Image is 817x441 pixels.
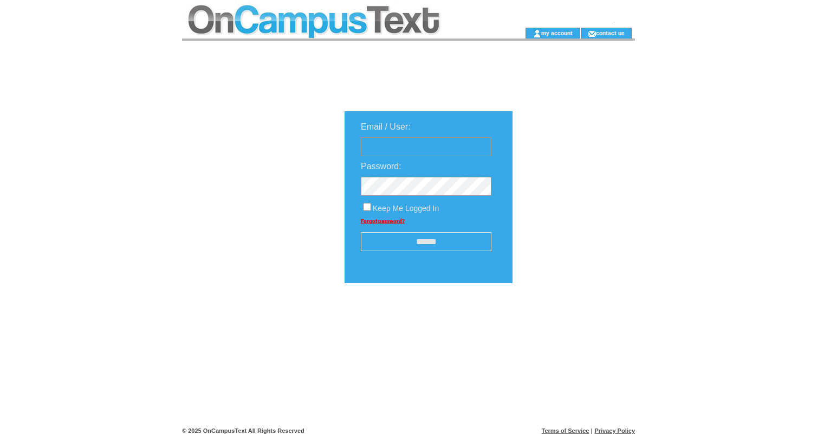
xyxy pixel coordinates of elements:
img: contact_us_icon.gif [588,29,596,38]
span: Keep Me Logged In [373,204,439,213]
img: transparent.png [544,310,598,324]
span: Email / User: [361,122,411,131]
span: Password: [361,162,401,171]
a: my account [541,29,573,36]
a: contact us [596,29,625,36]
span: | [591,427,593,434]
a: Forgot password? [361,218,405,224]
a: Privacy Policy [594,427,635,434]
img: account_icon.gif [533,29,541,38]
span: © 2025 OnCampusText All Rights Reserved [182,427,304,434]
a: Terms of Service [542,427,589,434]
